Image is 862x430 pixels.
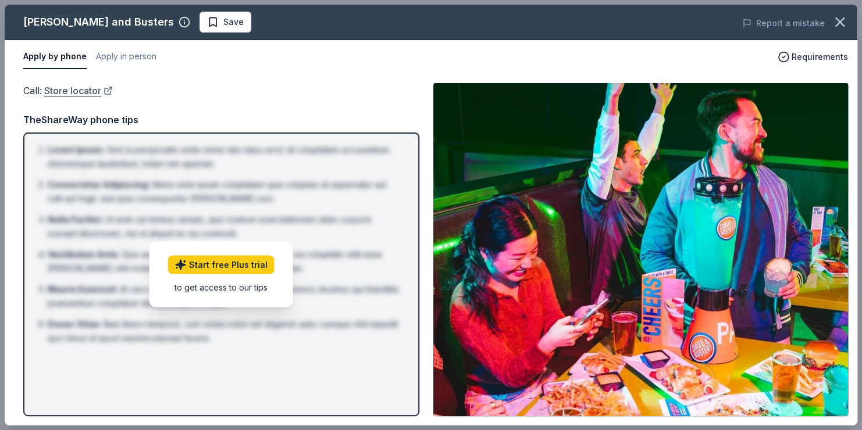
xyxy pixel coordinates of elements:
button: Apply in person [96,45,156,69]
li: Ut enim ad minima veniam, quis nostrum exercitationem ullam corporis suscipit laboriosam, nisi ut... [48,213,402,241]
li: Nam libero tempore, cum soluta nobis est eligendi optio cumque nihil impedit quo minus id quod ma... [48,317,402,345]
a: Start free Plus trial [168,255,275,274]
div: [PERSON_NAME] and Busters [23,13,174,31]
span: Mauris Euismod : [48,284,117,294]
span: Lorem Ipsum : [48,145,105,155]
span: Donec Vitae : [48,319,101,329]
li: At vero eos et accusamus et iusto odio dignissimos ducimus qui blanditiis praesentium voluptatum ... [48,282,402,310]
li: Nemo enim ipsam voluptatem quia voluptas sit aspernatur aut odit aut fugit, sed quia consequuntur... [48,178,402,206]
div: to get access to our tips [168,281,275,293]
img: Image for Dave and Busters [433,83,848,416]
button: Save [200,12,251,33]
div: Call : [23,83,419,98]
button: Apply by phone [23,45,87,69]
span: Requirements [792,50,848,64]
button: Requirements [778,50,848,64]
li: Sed ut perspiciatis unde omnis iste natus error sit voluptatem accusantium doloremque laudantium,... [48,143,402,171]
a: Store locator [44,83,113,98]
li: Quis autem vel eum iure reprehenderit qui in ea voluptate velit esse [PERSON_NAME] nihil molestia... [48,248,402,275]
span: Nulla Facilisi : [48,214,103,224]
span: Save [223,15,244,29]
button: Report a mistake [742,16,825,30]
span: Vestibulum Ante : [48,249,120,259]
span: Consectetur Adipiscing : [48,180,150,189]
div: TheShareWay phone tips [23,112,419,127]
